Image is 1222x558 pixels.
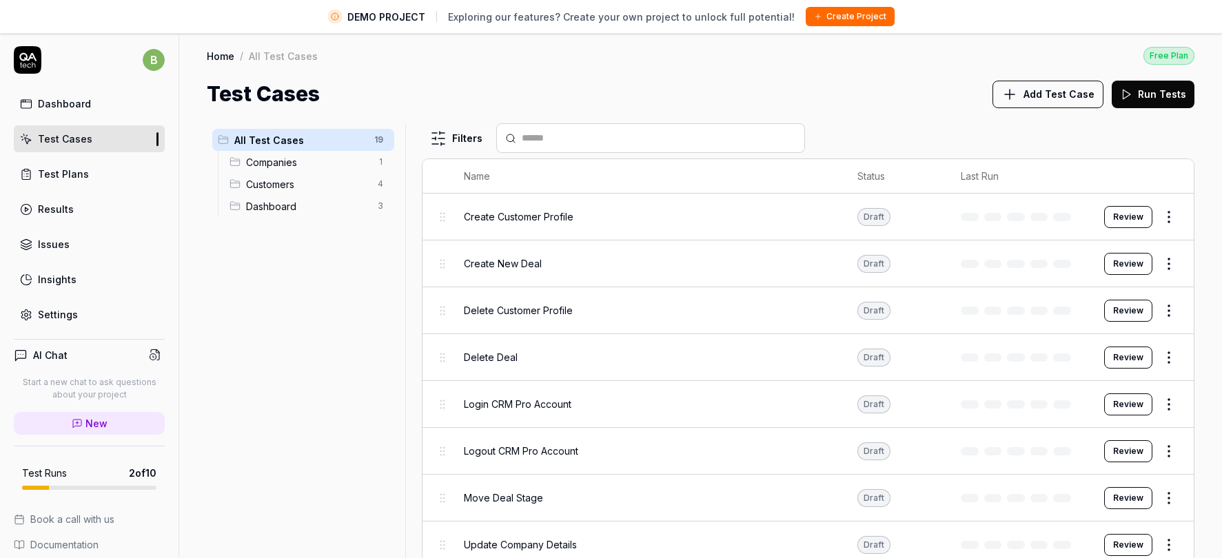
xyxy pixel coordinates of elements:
[143,49,165,71] span: b
[857,302,890,320] div: Draft
[33,348,68,362] h4: AI Chat
[422,475,1194,521] tr: Move Deal StageDraftReview
[464,303,573,318] span: Delete Customer Profile
[464,350,518,364] span: Delete Deal
[14,90,165,117] a: Dashboard
[30,537,99,552] span: Documentation
[422,428,1194,475] tr: Logout CRM Pro AccountDraftReview
[857,255,890,273] div: Draft
[129,466,156,480] span: 2 of 10
[38,96,91,111] div: Dashboard
[369,132,389,148] span: 19
[857,536,890,554] div: Draft
[1104,206,1152,228] button: Review
[1104,534,1152,556] button: Review
[422,194,1194,240] tr: Create Customer ProfileDraftReview
[207,49,234,63] a: Home
[143,46,165,74] button: b
[464,490,543,505] span: Move Deal Stage
[464,444,578,458] span: Logout CRM Pro Account
[464,397,571,411] span: Login CRM Pro Account
[422,287,1194,334] tr: Delete Customer ProfileDraftReview
[857,442,890,460] div: Draft
[422,125,491,152] button: Filters
[1104,300,1152,322] button: Review
[38,307,78,322] div: Settings
[857,489,890,507] div: Draft
[249,49,318,63] div: All Test Cases
[14,376,165,401] p: Start a new chat to ask questions about your project
[30,512,114,526] span: Book a call with us
[422,381,1194,428] tr: Login CRM Pro AccountDraftReview
[857,349,890,366] div: Draft
[14,512,165,526] a: Book a call with us
[1112,81,1194,108] button: Run Tests
[347,10,425,24] span: DEMO PROJECT
[1104,487,1152,509] button: Review
[1104,347,1152,369] button: Review
[14,537,165,552] a: Documentation
[464,537,577,552] span: Update Company Details
[38,272,77,287] div: Insights
[448,10,795,24] span: Exploring our features? Create your own project to unlock full potential!
[38,237,70,251] div: Issues
[246,177,369,192] span: Customers
[1143,47,1194,65] div: Free Plan
[806,7,895,26] button: Create Project
[857,208,890,226] div: Draft
[372,176,389,192] span: 4
[844,159,947,194] th: Status
[464,256,542,271] span: Create New Deal
[422,334,1194,381] tr: Delete DealDraftReview
[14,231,165,258] a: Issues
[224,151,394,173] div: Drag to reorderCompanies1
[464,209,573,224] span: Create Customer Profile
[14,301,165,328] a: Settings
[857,395,890,413] div: Draft
[207,79,320,110] h1: Test Cases
[14,266,165,293] a: Insights
[22,467,67,479] h5: Test Runs
[992,81,1103,108] button: Add Test Case
[246,155,369,169] span: Companies
[246,199,369,214] span: Dashboard
[224,195,394,217] div: Drag to reorderDashboard3
[1104,440,1152,462] button: Review
[450,159,843,194] th: Name
[14,161,165,187] a: Test Plans
[1024,87,1094,101] span: Add Test Case
[422,240,1194,287] tr: Create New DealDraftReview
[240,49,243,63] div: /
[85,416,108,431] span: New
[14,196,165,223] a: Results
[38,132,92,146] div: Test Cases
[38,202,74,216] div: Results
[372,198,389,214] span: 3
[14,412,165,435] a: New
[38,167,89,181] div: Test Plans
[947,159,1090,194] th: Last Run
[372,154,389,170] span: 1
[14,125,165,152] a: Test Cases
[1104,393,1152,415] button: Review
[224,173,394,195] div: Drag to reorderCustomers4
[234,133,366,147] span: All Test Cases
[1143,46,1194,65] button: Free Plan
[1104,253,1152,275] button: Review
